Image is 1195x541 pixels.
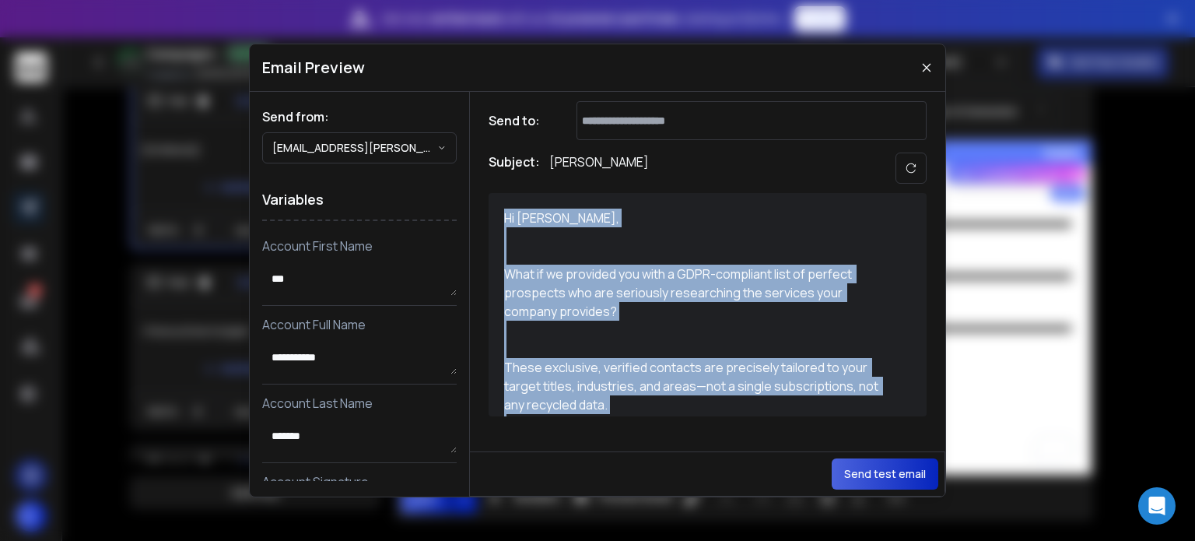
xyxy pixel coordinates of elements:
[262,179,457,221] h1: Variables
[489,111,551,130] h1: Send to:
[262,57,365,79] h1: Email Preview
[262,394,457,413] p: Account Last Name
[262,472,457,491] p: Account Signature
[489,153,540,184] h1: Subject:
[832,458,938,490] button: Send test email
[262,315,457,334] p: Account Full Name
[272,140,437,156] p: [EMAIL_ADDRESS][PERSON_NAME][DOMAIN_NAME]
[504,209,893,402] div: Hi [PERSON_NAME], What if we provided you with a GDPR-compliant list of perfect prospects who are...
[1138,487,1176,525] div: Open Intercom Messenger
[262,107,457,126] h1: Send from:
[549,153,649,184] p: [PERSON_NAME]
[262,237,457,255] p: Account First Name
